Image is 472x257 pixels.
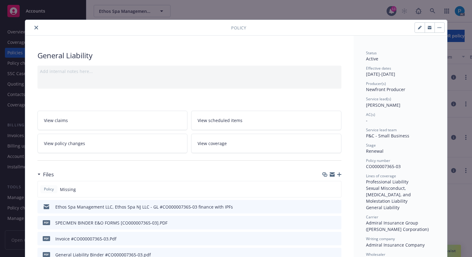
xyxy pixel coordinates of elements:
span: pdf [43,252,50,257]
div: SPECIMEN BINDER E&O FORMS [CO000007365-03].PDF [55,220,167,226]
span: Service lead team [366,127,397,132]
a: View claims [37,111,188,130]
span: P&C - Small Business [366,133,409,139]
a: View scheduled items [191,111,341,130]
span: Carrier [366,214,378,220]
span: Active [366,56,378,62]
span: Lines of coverage [366,173,396,178]
span: View scheduled items [198,117,242,124]
span: Stage [366,143,376,148]
span: PDF [43,220,50,225]
button: preview file [333,220,339,226]
div: Professional Liability [366,178,435,185]
div: General Liability [366,204,435,211]
button: download file [324,220,328,226]
span: View coverage [198,140,227,147]
button: download file [324,236,328,242]
a: View policy changes [37,134,188,153]
span: Producer(s) [366,81,386,86]
span: Writing company [366,236,395,241]
span: Wholesaler [366,252,385,257]
h3: Files [43,171,54,178]
span: AC(s) [366,112,375,117]
div: Invoice #CO000007365-03.Pdf [55,236,116,242]
a: View coverage [191,134,341,153]
span: Renewal [366,148,383,154]
span: Admiral Insurance Company [366,242,425,248]
div: Files [37,171,54,178]
span: Admiral Insurance Group ([PERSON_NAME] Corporation) [366,220,429,232]
button: preview file [333,236,339,242]
span: Policy [231,25,246,31]
span: Service lead(s) [366,96,391,102]
div: General Liability [37,50,341,61]
div: Add internal notes here... [40,68,339,75]
div: Ethos Spa Management LLC, Ethos Spa NJ LLC - GL #CO000007365-03 finance with IPFs [55,204,233,210]
span: Pdf [43,236,50,241]
button: preview file [333,204,339,210]
span: Newfront Producer [366,86,405,92]
div: Sexual Misconduct, [MEDICAL_DATA], and Molestation Liability [366,185,435,204]
span: CO000007365-03 [366,163,401,169]
span: Policy [43,186,55,192]
span: [PERSON_NAME] [366,102,400,108]
button: download file [324,204,328,210]
span: Policy number [366,158,390,163]
span: View policy changes [44,140,85,147]
div: [DATE] - [DATE] [366,66,435,77]
span: - [366,117,368,123]
button: close [33,24,40,31]
span: View claims [44,117,68,124]
span: Status [366,50,377,56]
span: Missing [60,186,76,193]
span: Effective dates [366,66,391,71]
